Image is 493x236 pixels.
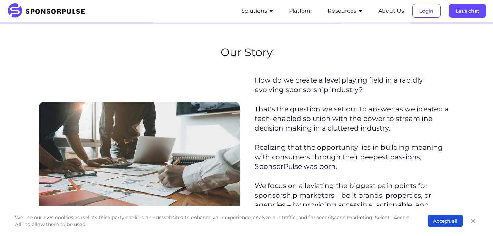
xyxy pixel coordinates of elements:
button: Solutions [241,7,274,15]
a: About Us [378,8,404,14]
a: Let's chat [449,8,486,14]
p: We use our own cookies as well as third-party cookies on our websites to enhance your experience,... [15,214,414,228]
button: Let's chat [449,4,486,18]
h2: Our Story [220,46,273,59]
iframe: Chat Widget [459,203,493,236]
button: Accept all [428,215,463,227]
a: Login [412,8,441,14]
button: Platform [289,7,313,15]
button: About Us [378,7,404,15]
a: Platform [289,8,313,14]
button: Resources [328,7,363,15]
img: SponsorPulse [7,3,90,18]
button: Login [412,4,441,18]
